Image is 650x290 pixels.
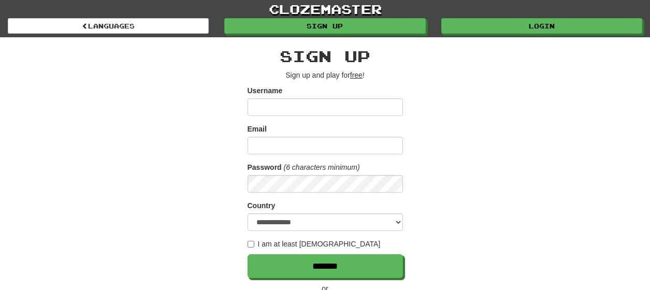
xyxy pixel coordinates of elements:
label: Username [248,85,283,96]
u: free [350,71,363,79]
em: (6 characters minimum) [284,163,360,171]
a: Languages [8,18,209,34]
label: Email [248,124,267,134]
label: Password [248,162,282,172]
h2: Sign up [248,48,403,65]
label: I am at least [DEMOGRAPHIC_DATA] [248,239,381,249]
a: Sign up [224,18,425,34]
label: Country [248,200,276,211]
p: Sign up and play for ! [248,70,403,80]
a: Login [441,18,642,34]
input: I am at least [DEMOGRAPHIC_DATA] [248,241,254,248]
